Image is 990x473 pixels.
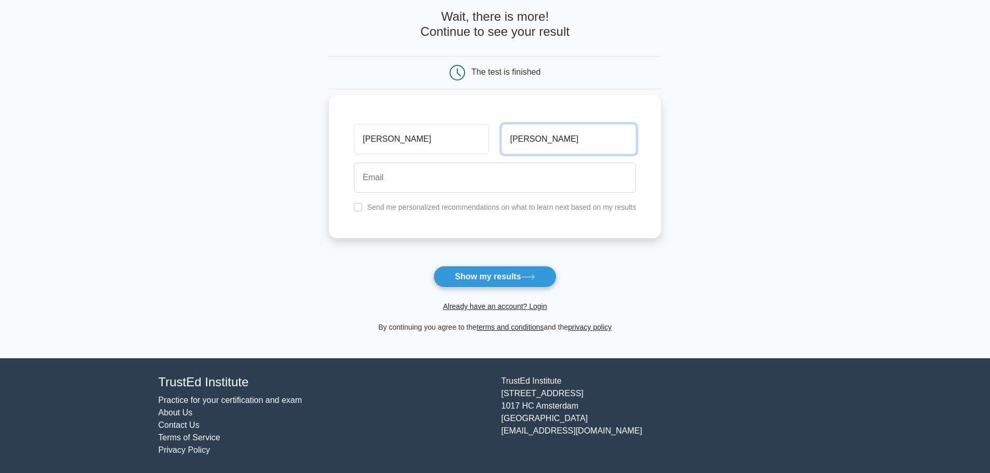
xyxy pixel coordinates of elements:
[159,421,200,429] a: Contact Us
[501,124,636,154] input: Last name
[367,203,636,211] label: Send me personalized recommendations on what to learn next based on my results
[568,323,612,331] a: privacy policy
[159,408,193,417] a: About Us
[354,124,489,154] input: First name
[495,375,838,456] div: TrustEd Institute [STREET_ADDRESS] 1017 HC Amsterdam [GEOGRAPHIC_DATA] [EMAIL_ADDRESS][DOMAIN_NAME]
[433,266,556,288] button: Show my results
[323,321,667,333] div: By continuing you agree to the and the
[159,433,220,442] a: Terms of Service
[159,445,210,454] a: Privacy Policy
[159,375,489,390] h4: TrustEd Institute
[159,396,302,404] a: Practice for your certification and exam
[329,9,661,39] h4: Wait, there is more! Continue to see your result
[477,323,544,331] a: terms and conditions
[443,302,547,310] a: Already have an account? Login
[354,163,636,193] input: Email
[471,67,540,76] div: The test is finished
